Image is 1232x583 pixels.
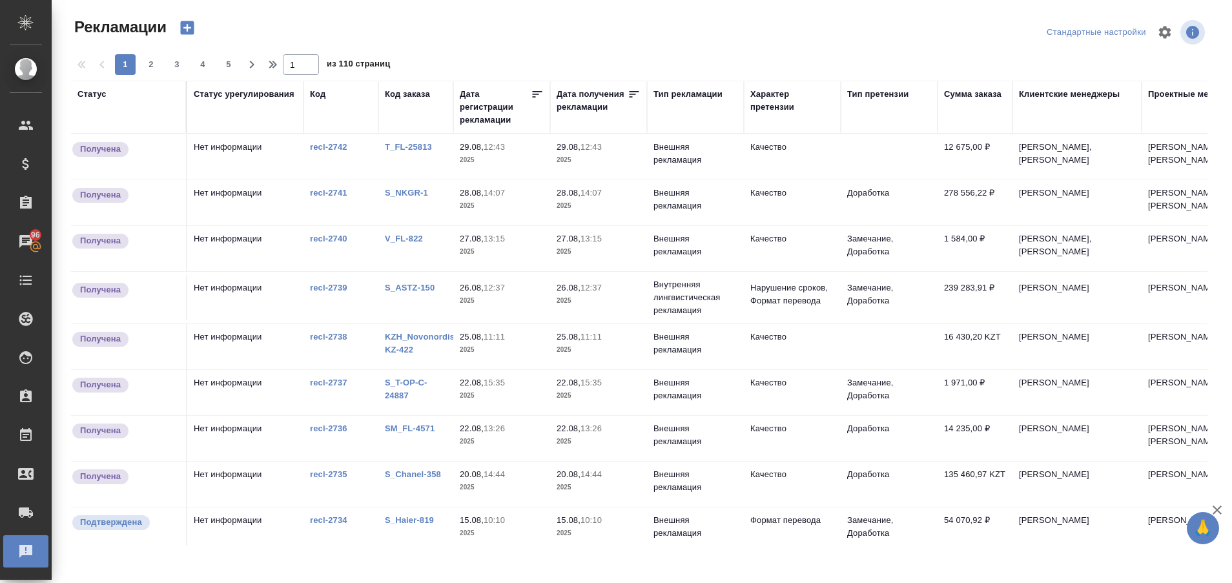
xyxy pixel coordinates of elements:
[1192,515,1214,542] span: 🙏
[218,58,239,71] span: 5
[1012,226,1142,271] td: [PERSON_NAME], [PERSON_NAME]
[580,515,602,525] p: 10:10
[77,88,107,101] div: Статус
[460,343,544,356] p: 2025
[580,142,602,152] p: 12:43
[310,332,347,342] a: recl-2738
[557,389,641,402] p: 2025
[80,470,121,483] p: Получена
[310,469,347,479] a: recl-2735
[218,54,239,75] button: 5
[3,225,48,258] a: 96
[647,507,744,553] td: Внешняя рекламация
[80,378,121,391] p: Получена
[80,143,121,156] p: Получена
[557,515,580,525] p: 15.08,
[580,378,602,387] p: 15:35
[1012,275,1142,320] td: [PERSON_NAME]
[141,54,161,75] button: 2
[187,507,303,553] td: Нет информации
[744,416,841,461] td: Качество
[484,234,505,243] p: 13:15
[385,469,441,479] a: S_Chanel-358
[557,527,641,540] p: 2025
[557,294,641,307] p: 2025
[460,294,544,307] p: 2025
[580,234,602,243] p: 13:15
[460,378,484,387] p: 22.08,
[71,17,167,37] span: Рекламации
[744,226,841,271] td: Качество
[647,324,744,369] td: Внешняя рекламация
[310,234,347,243] a: recl-2740
[938,370,1012,415] td: 1 971,00 ₽
[938,507,1012,553] td: 54 070,92 ₽
[80,234,121,247] p: Получена
[385,88,430,101] div: Код заказа
[172,17,203,39] button: Создать
[841,180,938,225] td: Доработка
[460,88,531,127] div: Дата регистрации рекламации
[1012,370,1142,415] td: [PERSON_NAME]
[310,188,347,198] a: recl-2741
[187,275,303,320] td: Нет информации
[460,332,484,342] p: 25.08,
[460,283,484,292] p: 26.08,
[460,515,484,525] p: 15.08,
[1012,180,1142,225] td: [PERSON_NAME]
[557,332,580,342] p: 25.08,
[187,416,303,461] td: Нет информации
[847,88,909,101] div: Тип претензии
[557,88,628,114] div: Дата получения рекламации
[841,370,938,415] td: Замечание, Доработка
[192,58,213,71] span: 4
[744,275,841,320] td: Нарушение сроков, Формат перевода
[557,199,641,212] p: 2025
[557,481,641,494] p: 2025
[744,370,841,415] td: Качество
[557,188,580,198] p: 28.08,
[1149,17,1180,48] span: Настроить таблицу
[938,416,1012,461] td: 14 235,00 ₽
[557,469,580,479] p: 20.08,
[385,234,423,243] a: V_FL-822
[310,283,347,292] a: recl-2739
[647,134,744,179] td: Внешняя рекламация
[310,424,347,433] a: recl-2736
[557,343,641,356] p: 2025
[484,424,505,433] p: 13:26
[385,424,435,433] a: SM_FL-4571
[557,378,580,387] p: 22.08,
[484,142,505,152] p: 12:43
[841,462,938,507] td: Доработка
[557,154,641,167] p: 2025
[647,416,744,461] td: Внешняя рекламация
[841,226,938,271] td: Замечание, Доработка
[167,54,187,75] button: 3
[1012,324,1142,369] td: [PERSON_NAME]
[938,324,1012,369] td: 16 430,20 KZT
[385,283,435,292] a: S_ASTZ-150
[1043,23,1149,43] div: split button
[460,234,484,243] p: 27.08,
[744,134,841,179] td: Качество
[460,435,544,448] p: 2025
[187,180,303,225] td: Нет информации
[580,424,602,433] p: 13:26
[310,378,347,387] a: recl-2737
[484,332,505,342] p: 11:11
[327,56,390,75] span: из 110 страниц
[580,283,602,292] p: 12:37
[557,435,641,448] p: 2025
[938,134,1012,179] td: 12 675,00 ₽
[460,481,544,494] p: 2025
[653,88,723,101] div: Тип рекламации
[460,527,544,540] p: 2025
[841,275,938,320] td: Замечание, Доработка
[23,229,48,241] span: 96
[580,332,602,342] p: 11:11
[647,180,744,225] td: Внешняя рекламация
[80,332,121,345] p: Получена
[187,134,303,179] td: Нет информации
[647,462,744,507] td: Внешняя рекламация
